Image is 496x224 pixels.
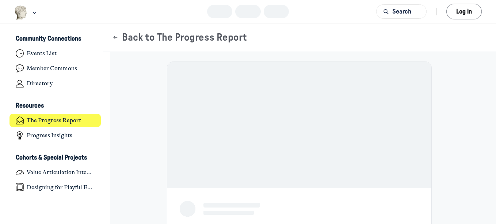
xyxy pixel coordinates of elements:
h4: Progress Insights [27,132,72,139]
a: Progress Insights [9,129,101,142]
a: Member Commons [9,62,101,75]
button: Community ConnectionsCollapse space [9,33,101,45]
h4: Value Articulation Intensive (Cultural Leadership Lab) [27,169,95,176]
button: Log in [446,4,482,19]
h4: The Progress Report [27,117,81,124]
button: ResourcesCollapse space [9,100,101,112]
a: Events List [9,47,101,60]
button: Search [376,4,427,19]
a: Value Articulation Intensive (Cultural Leadership Lab) [9,165,101,179]
h3: Cohorts & Special Projects [16,154,87,162]
a: The Progress Report [9,114,101,127]
h3: Community Connections [16,35,81,43]
button: Back to The Progress Report [112,31,247,44]
button: Museums as Progress logo [14,5,38,20]
button: Cohorts & Special ProjectsCollapse space [9,152,101,164]
a: Directory [9,77,101,90]
h4: Designing for Playful Engagement [27,184,95,191]
img: Museums as Progress logo [14,5,28,20]
h4: Directory [27,80,53,87]
a: Designing for Playful Engagement [9,180,101,194]
h4: Member Commons [27,65,77,72]
h4: Events List [27,50,57,57]
h3: Resources [16,102,44,110]
header: Page Header [103,23,496,52]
